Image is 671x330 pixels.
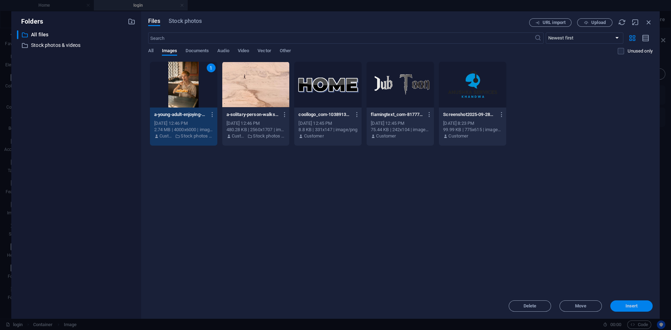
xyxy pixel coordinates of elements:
[217,47,229,56] span: Audio
[169,17,202,25] span: Stock photos
[207,63,216,72] div: 1
[148,32,534,44] input: Search
[181,133,213,139] p: Stock photos & videos
[162,47,177,56] span: Images
[280,47,291,56] span: Other
[3,140,343,190] div: Drop content here
[304,133,324,139] p: Customer
[154,133,213,139] div: By: Customer | Folder: Stock photos & videos
[575,304,586,308] span: Move
[173,121,211,130] span: Paste clipboard
[543,20,566,25] span: URL import
[226,111,279,118] p: a-solitary-person-walks-across-a-vast-empty-desert-expanse-suggesting-isolation-and-vastness-MPTR...
[509,300,551,312] button: Delete
[618,18,626,26] i: Reload
[173,221,211,231] span: Paste clipboard
[148,47,153,56] span: All
[371,120,430,127] div: [DATE] 12:45 PM
[577,18,612,27] button: Upload
[232,133,246,139] p: Customer
[448,133,468,139] p: Customer
[529,18,572,27] button: URL import
[443,111,495,118] p: Screenshot2025-09-28235145-l5ivls6DpIQTdfI-JyRb5g.png
[591,20,606,25] span: Upload
[226,120,285,127] div: [DATE] 12:46 PM
[298,127,357,133] div: 8.8 KB | 331x147 | image/png
[135,221,170,231] span: Add elements
[31,41,122,49] p: Stock photos & videos
[625,304,638,308] span: Insert
[173,171,211,181] span: Paste clipboard
[154,111,206,118] p: a-young-adult-enjoying-a-plate-of-fries-in-a-cozy-sunlit-cafe-with-a-charming-ambiance-VTVxQ1B_Gu...
[135,271,170,281] span: Add elements
[298,120,357,127] div: [DATE] 12:45 PM
[524,304,537,308] span: Delete
[3,240,343,290] div: Drop content here
[135,171,170,181] span: Add elements
[3,3,50,9] a: Skip to main content
[631,18,639,26] i: Minimize
[3,190,343,240] div: Drop content here
[17,17,43,26] p: Folders
[186,47,209,56] span: Documents
[376,133,396,139] p: Customer
[253,133,285,139] p: Stock photos & videos
[154,127,213,133] div: 2.74 MB | 4000x6000 | image/jpeg
[159,133,174,139] p: Customer
[628,48,653,54] p: Displays only files that are not in use on the website. Files added during this session can still...
[135,121,170,130] span: Add elements
[560,300,602,312] button: Move
[226,127,285,133] div: 480.28 KB | 2560x1707 | image/jpeg
[31,31,122,39] p: All files
[298,111,351,118] p: coollogo_com-10389132-FMVmGIbJlbsK4_5i97DBOw.png
[148,17,161,25] span: Files
[443,120,502,127] div: [DATE] 8:23 PM
[17,41,135,50] div: Stock photos & videos
[173,271,211,281] span: Paste clipboard
[258,47,271,56] span: Vector
[238,47,249,56] span: Video
[154,120,213,127] div: [DATE] 12:46 PM
[645,18,653,26] i: Close
[610,300,653,312] button: Insert
[371,127,430,133] div: 75.44 KB | 242x104 | image/gif
[128,18,135,25] i: Create new folder
[226,133,285,139] div: By: Customer | Folder: Stock photos & videos
[17,30,18,39] div: ​
[3,90,343,140] div: Drop content here
[443,127,502,133] div: 99.99 KB | 775x615 | image/png
[371,111,423,118] p: flamingtext_com-817772412-RYJ5o56r3HzDnbw-Gha-Ow.gif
